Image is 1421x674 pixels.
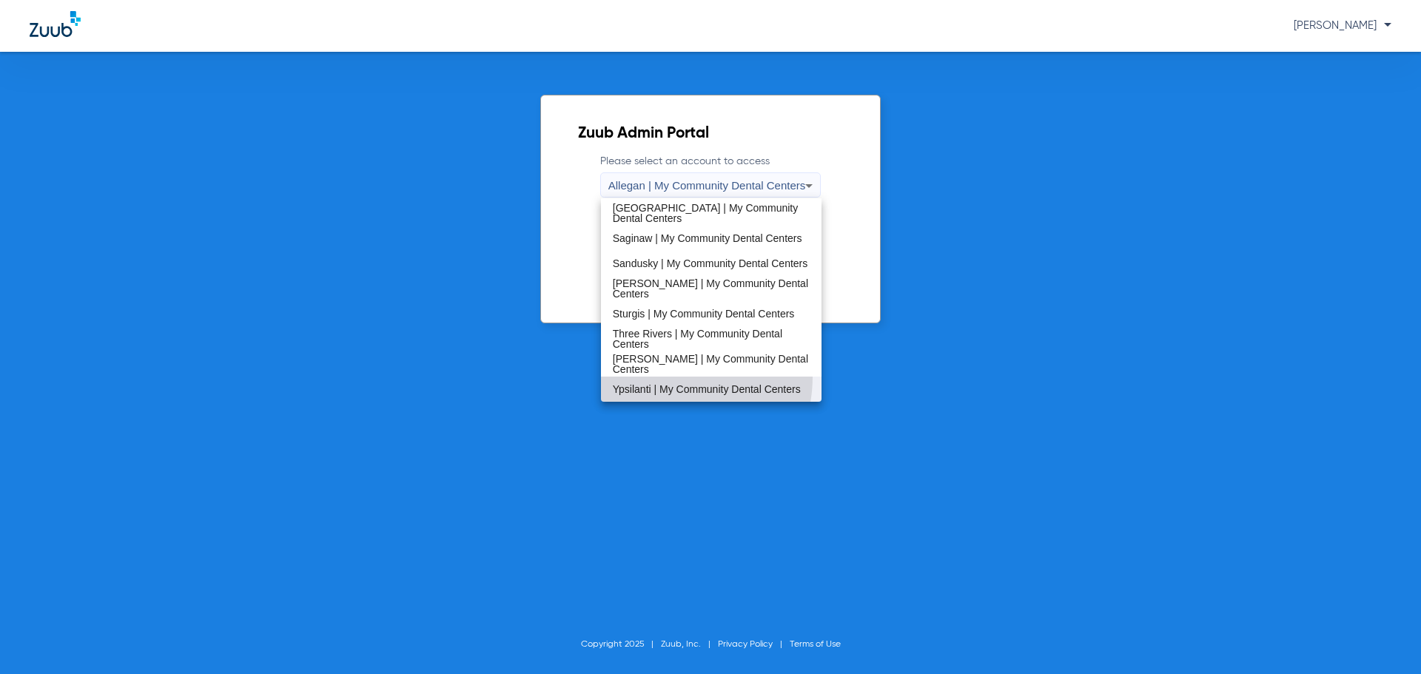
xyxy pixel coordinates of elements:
span: Sturgis | My Community Dental Centers [613,309,795,319]
span: [PERSON_NAME] | My Community Dental Centers [613,278,810,299]
span: Sandusky | My Community Dental Centers [613,258,808,269]
span: [GEOGRAPHIC_DATA] | My Community Dental Centers [613,203,810,223]
span: [PERSON_NAME] | My Community Dental Centers [613,354,810,374]
iframe: Chat Widget [1347,603,1421,674]
span: Ypsilanti | My Community Dental Centers [613,384,801,394]
span: Three Rivers | My Community Dental Centers [613,328,810,349]
span: Saginaw | My Community Dental Centers [613,233,802,243]
span: Mt. Pleasant | My Community Dental Centers [613,178,810,198]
